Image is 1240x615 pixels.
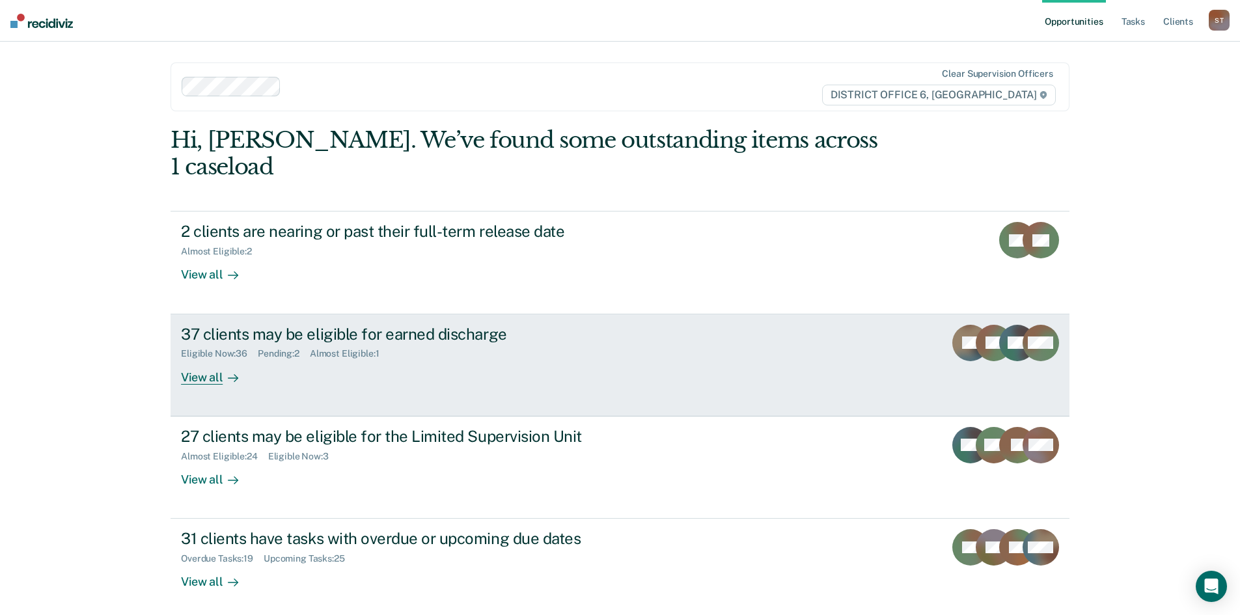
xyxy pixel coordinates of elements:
[1209,10,1230,31] button: ST
[264,553,355,564] div: Upcoming Tasks : 25
[822,85,1056,105] span: DISTRICT OFFICE 6, [GEOGRAPHIC_DATA]
[171,127,890,180] div: Hi, [PERSON_NAME]. We’ve found some outstanding items across 1 caseload
[181,553,264,564] div: Overdue Tasks : 19
[181,529,638,548] div: 31 clients have tasks with overdue or upcoming due dates
[181,451,268,462] div: Almost Eligible : 24
[171,211,1069,314] a: 2 clients are nearing or past their full-term release dateAlmost Eligible:2View all
[181,359,254,385] div: View all
[181,564,254,590] div: View all
[258,348,310,359] div: Pending : 2
[181,461,254,487] div: View all
[171,417,1069,519] a: 27 clients may be eligible for the Limited Supervision UnitAlmost Eligible:24Eligible Now:3View all
[10,14,73,28] img: Recidiviz
[1209,10,1230,31] div: S T
[181,222,638,241] div: 2 clients are nearing or past their full-term release date
[181,348,258,359] div: Eligible Now : 36
[942,68,1053,79] div: Clear supervision officers
[1196,571,1227,602] div: Open Intercom Messenger
[268,451,339,462] div: Eligible Now : 3
[181,257,254,282] div: View all
[181,325,638,344] div: 37 clients may be eligible for earned discharge
[181,246,262,257] div: Almost Eligible : 2
[310,348,390,359] div: Almost Eligible : 1
[171,314,1069,417] a: 37 clients may be eligible for earned dischargeEligible Now:36Pending:2Almost Eligible:1View all
[181,427,638,446] div: 27 clients may be eligible for the Limited Supervision Unit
